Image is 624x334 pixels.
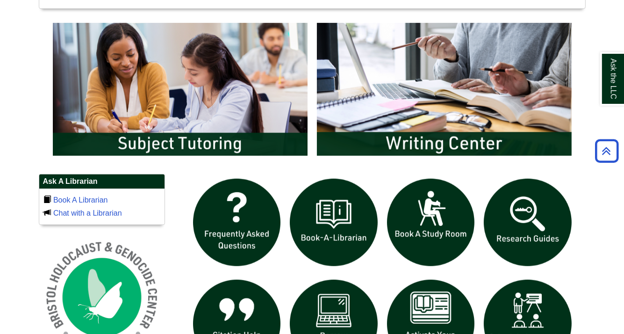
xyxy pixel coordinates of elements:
[592,145,622,157] a: Back to Top
[48,18,576,165] div: slideshow
[188,174,286,271] img: frequently asked questions
[53,196,108,204] a: Book A Librarian
[39,174,165,189] h2: Ask A Librarian
[285,174,382,271] img: Book a Librarian icon links to book a librarian web page
[53,209,122,217] a: Chat with a Librarian
[48,18,312,160] img: Subject Tutoring Information
[382,174,480,271] img: book a study room icon links to book a study room web page
[312,18,576,160] img: Writing Center Information
[479,174,576,271] img: Research Guides icon links to research guides web page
